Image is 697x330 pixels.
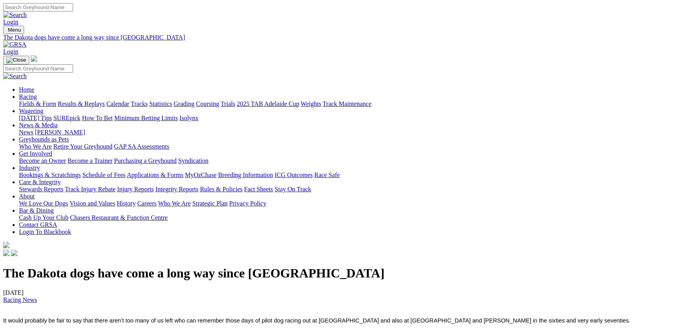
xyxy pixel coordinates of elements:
a: Become an Owner [19,157,66,164]
a: Race Safe [314,172,339,178]
a: History [117,200,136,207]
input: Search [3,64,73,73]
a: Who We Are [158,200,191,207]
a: Grading [174,100,194,107]
a: Get Involved [19,150,52,157]
div: Racing [19,100,694,107]
a: Racing News [3,296,37,303]
img: Close [6,57,26,63]
a: Racing [19,93,37,100]
a: Cash Up Your Club [19,214,68,221]
a: Calendar [106,100,129,107]
div: Care & Integrity [19,186,694,193]
a: Login [3,48,18,55]
a: Integrity Reports [155,186,198,192]
div: Industry [19,172,694,179]
a: We Love Our Dogs [19,200,68,207]
a: Tracks [131,100,148,107]
a: Who We Are [19,143,52,150]
a: Login To Blackbook [19,228,71,235]
a: Strategic Plan [192,200,228,207]
img: logo-grsa-white.png [3,242,9,248]
div: Wagering [19,115,694,122]
a: News [19,129,33,136]
img: GRSA [3,41,26,48]
a: Syndication [178,157,208,164]
a: MyOzChase [185,172,217,178]
a: [DATE] Tips [19,115,52,121]
a: About [19,193,35,200]
a: [PERSON_NAME] [35,129,85,136]
a: 2025 TAB Adelaide Cup [237,100,299,107]
button: Toggle navigation [3,56,29,64]
div: Get Involved [19,157,694,164]
a: Trials [220,100,235,107]
a: Track Injury Rebate [65,186,115,192]
a: Stewards Reports [19,186,63,192]
a: Track Maintenance [323,100,371,107]
a: Weights [301,100,321,107]
a: Fact Sheets [244,186,273,192]
a: Industry [19,164,40,171]
h1: The Dakota dogs have come a long way since [GEOGRAPHIC_DATA] [3,266,694,281]
a: Bookings & Scratchings [19,172,81,178]
a: Schedule of Fees [82,172,125,178]
a: Purchasing a Greyhound [114,157,177,164]
a: Wagering [19,107,43,114]
a: Become a Trainer [68,157,113,164]
img: logo-grsa-white.png [31,55,37,62]
a: Coursing [196,100,219,107]
a: Privacy Policy [229,200,266,207]
a: ICG Outcomes [275,172,313,178]
a: Retire Your Greyhound [53,143,113,150]
a: Login [3,19,18,25]
a: GAP SA Assessments [114,143,170,150]
span: Menu [8,27,21,33]
img: Search [3,73,27,80]
input: Search [3,3,73,11]
a: How To Bet [82,115,113,121]
img: Search [3,11,27,19]
a: Greyhounds as Pets [19,136,69,143]
a: Stay On Track [275,186,311,192]
div: Greyhounds as Pets [19,143,694,150]
a: Statistics [149,100,172,107]
a: Chasers Restaurant & Function Centre [70,214,168,221]
a: Injury Reports [117,186,154,192]
a: Applications & Forms [127,172,183,178]
img: twitter.svg [11,250,17,256]
a: Home [19,86,34,93]
a: Vision and Values [70,200,115,207]
a: Careers [137,200,156,207]
span: [DATE] [3,289,37,303]
button: Toggle navigation [3,26,24,34]
a: Breeding Information [218,172,273,178]
a: Isolynx [179,115,198,121]
a: Rules & Policies [200,186,243,192]
span: It would probably be fair to say that there aren’t too many of us left who can remember those day... [3,317,630,324]
a: News & Media [19,122,58,128]
a: Fields & Form [19,100,56,107]
a: Results & Replays [58,100,105,107]
a: Bar & Dining [19,207,54,214]
a: Contact GRSA [19,221,57,228]
div: About [19,200,694,207]
a: SUREpick [53,115,80,121]
a: Care & Integrity [19,179,61,185]
div: Bar & Dining [19,214,694,221]
div: News & Media [19,129,694,136]
a: The Dakota dogs have come a long way since [GEOGRAPHIC_DATA] [3,34,694,41]
img: facebook.svg [3,250,9,256]
a: Minimum Betting Limits [114,115,178,121]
